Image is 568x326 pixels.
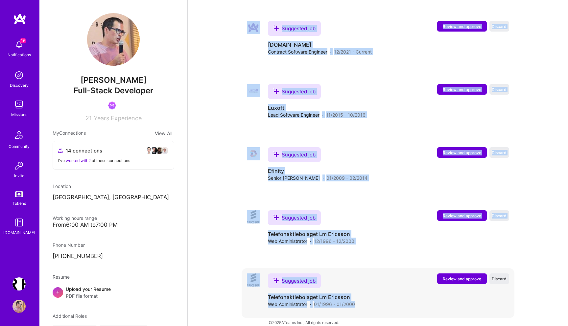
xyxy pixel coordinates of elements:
i: icon Collaborator [58,148,63,153]
a: User Avatar [11,300,27,313]
div: Suggested job [268,147,321,162]
span: 12/2021 - Current [334,48,372,55]
span: Review and approve [443,87,481,92]
img: avatar [150,147,158,154]
span: Discard [492,150,507,155]
span: Review and approve [443,276,481,282]
img: Invite [12,159,26,172]
span: + [56,288,60,295]
span: Review and approve [443,213,481,219]
div: I've of these connections [58,157,169,164]
img: User Avatar [12,300,26,313]
div: Suggested job [268,84,321,99]
span: Discard [492,276,507,282]
div: Invite [14,172,24,179]
span: My Connections [53,129,86,137]
i: icon SuggestedTeams [273,151,279,157]
span: · [322,175,324,181]
span: Web Administrator [268,301,307,308]
span: Resume [53,274,70,280]
div: +Upload your ResumePDF file format [53,286,174,299]
div: Upload your Resume [66,286,111,299]
button: Review and approve [437,210,487,221]
img: avatar [161,147,169,154]
div: Notifications [8,51,31,58]
span: Phone Number [53,242,85,248]
span: Full-Stack Developer [74,86,154,95]
span: Senior [PERSON_NAME] [268,175,320,181]
span: 14 connections [66,147,102,154]
img: tokens [15,191,23,197]
button: 14 connectionsavataravataravataravatarI've worked with2 of these connections [53,141,174,170]
div: Tokens [12,200,26,207]
img: User Avatar [87,13,140,66]
h4: [DOMAIN_NAME] [268,41,372,48]
span: · [310,238,311,244]
i: icon SuggestedTeams [273,277,279,283]
span: Lead Software Engineer [268,111,319,118]
img: Company logo [247,147,260,160]
img: Company logo [247,21,260,34]
img: Community [11,127,27,143]
i: icon SuggestedTeams [273,88,279,94]
button: Review and approve [437,84,487,95]
img: logo [13,13,26,25]
h4: Telefonaktiebolaget Lm Ericsson [268,230,354,238]
img: Company logo [247,210,260,223]
div: Community [9,143,30,150]
button: Discard [489,273,509,284]
img: teamwork [12,98,26,111]
div: Suggested job [268,21,321,36]
a: Terr.ai: Building an Innovative Real Estate Platform [11,277,27,291]
div: Location [53,183,174,190]
span: · [330,48,331,55]
span: · [310,301,311,308]
span: Review and approve [443,150,481,155]
button: Discard [489,21,509,32]
img: guide book [12,216,26,229]
img: Terr.ai: Building an Innovative Real Estate Platform [12,277,26,291]
img: avatar [155,147,163,154]
div: Suggested job [268,210,321,225]
img: Company logo [247,273,260,287]
span: Review and approve [443,24,481,29]
p: [PHONE_NUMBER] [53,252,174,260]
button: Review and approve [437,147,487,158]
div: Missions [11,111,27,118]
button: Discard [489,147,509,158]
i: icon SuggestedTeams [273,214,279,220]
button: View All [153,129,174,137]
img: avatar [145,147,153,154]
button: Discard [489,84,509,95]
button: Discard [489,210,509,221]
h4: Telefonaktiebolaget Lm Ericsson [268,293,355,301]
div: Discovery [10,82,29,89]
i: icon SuggestedTeams [273,25,279,31]
span: Working hours range [53,215,97,221]
img: discovery [12,69,26,82]
h4: Efinity [268,167,367,175]
span: Years Experience [94,115,142,122]
span: Additional Roles [53,313,87,319]
img: bell [12,38,26,51]
span: Web Administrator [268,238,307,244]
div: Suggested job [268,273,321,288]
span: PDF file format [66,292,111,299]
span: 11/2015 - 10/2016 [326,111,366,118]
button: Review and approve [437,21,487,32]
span: 01/2009 - 02/2014 [326,175,367,181]
span: · [322,111,323,118]
div: [DOMAIN_NAME] [3,229,35,236]
span: [PERSON_NAME] [53,75,174,85]
p: [GEOGRAPHIC_DATA], [GEOGRAPHIC_DATA] [53,194,174,201]
span: 12/1996 - 12/2000 [314,238,354,244]
button: Review and approve [437,273,487,284]
span: 01/1996 - 01/2000 [314,301,355,308]
span: 21 [85,115,92,122]
span: Contract Software Engineer [268,48,327,55]
span: Discard [492,87,507,92]
span: 16 [20,38,26,43]
span: worked with 2 [66,158,91,163]
span: Discard [492,213,507,219]
span: Discard [492,24,507,29]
